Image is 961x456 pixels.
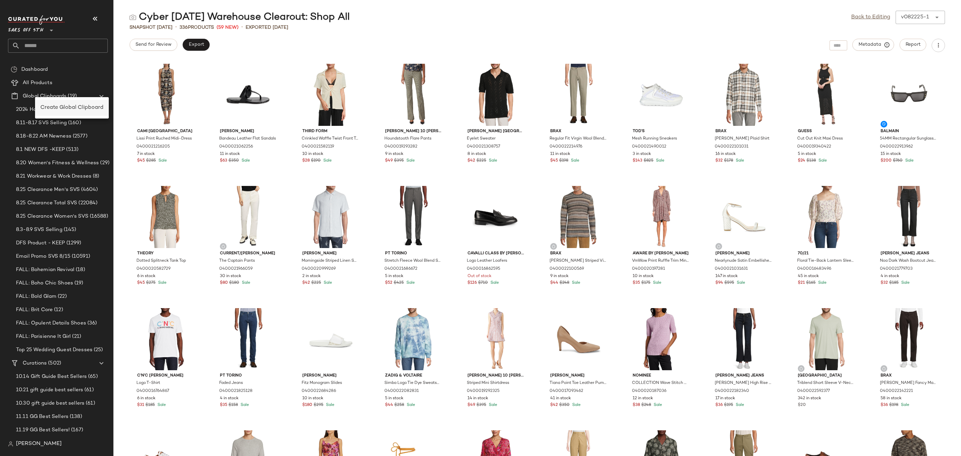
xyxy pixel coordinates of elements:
[384,258,441,264] span: Stretch Fleece Wool Blend Slim-Fit Pants
[384,136,431,142] span: Houndstooth Flare Pants
[717,244,721,248] img: svg%3e
[792,64,860,126] img: 0400019340422_BLACK
[137,273,155,279] span: 6 in stock
[550,129,607,135] span: Brax
[633,251,689,257] span: AWARE by [PERSON_NAME]
[16,400,84,407] span: 10.30 gift guide best sellers
[136,388,169,394] span: 0400016764867
[880,266,913,272] span: 0400021779703
[627,186,695,248] img: 0400020197281_SUPERPINK
[715,380,771,386] span: [PERSON_NAME] High Rise Bootcut Jeans
[385,373,442,379] span: Zadig & Voltaire
[217,24,239,31] span: (59 New)
[881,396,902,402] span: 58 in stock
[83,386,94,394] span: (61)
[904,159,914,163] span: Sale
[550,144,582,150] span: 0400022214976
[297,308,364,370] img: 0400022684286_CLEARWHITE
[798,151,816,157] span: 5 in stock
[633,373,689,379] span: Nominee
[16,199,77,207] span: 8.25 Clearance Total SVS
[467,136,496,142] span: Eyelet Sweater
[146,158,156,164] span: $285
[385,158,393,164] span: $49
[11,66,17,73] img: svg%3e
[137,396,155,402] span: 6 in stock
[792,186,860,248] img: 0400016483496
[385,402,393,408] span: $44
[875,64,943,126] img: 0400022913962_BLACK
[380,64,447,126] img: 0400019293282
[302,251,359,257] span: [PERSON_NAME]
[219,388,253,394] span: 0400021825128
[220,273,241,279] span: 30 in stock
[220,158,227,164] span: $63
[545,64,612,126] img: 0400022214976_BEIGE
[157,281,167,285] span: Sale
[137,280,145,286] span: $45
[220,280,228,286] span: $80
[135,42,172,47] span: Send for Review
[21,66,48,73] span: Dashboard
[550,158,558,164] span: $45
[219,258,255,264] span: The Captain Pants
[901,13,929,21] div: v082225-1
[136,144,170,150] span: 0400021216205
[467,144,500,150] span: 0400021308757
[881,273,899,279] span: 4 in stock
[817,281,827,285] span: Sale
[16,213,88,220] span: 8.25 Clearance Women's SVS
[16,373,87,381] span: 10.14 Gift Guide Best Sellers
[23,79,52,87] span: All Products
[71,333,81,340] span: (21)
[881,158,892,164] span: $200
[467,280,477,286] span: $126
[215,186,282,248] img: 0400021966059_BISCUIT
[188,42,204,47] span: Export
[302,136,358,142] span: Crinkled Waffle Twist Front Top
[16,186,80,194] span: 8.25 Clearance Men's SVS
[302,129,359,135] span: Third Form
[311,158,321,164] span: $190
[16,346,92,354] span: Top 25 Wedding Guest Dresses
[550,380,606,386] span: Tiana Point Toe Leather Pumps
[552,244,556,248] img: svg%3e
[467,402,475,408] span: $49
[246,24,288,31] p: Exported [DATE]
[724,158,733,164] span: $178
[394,280,404,286] span: $425
[627,308,695,370] img: 0400020187036_PURPLE
[880,258,937,264] span: Noa Dark Wash Bootcut Jeans
[641,280,650,286] span: $175
[229,402,238,408] span: $158
[220,402,227,408] span: $35
[132,64,199,126] img: 0400021216205_KALEIDOSCOPE
[798,158,805,164] span: $24
[241,281,250,285] span: Sale
[175,23,177,31] span: •
[137,151,155,157] span: 7 in stock
[550,136,606,142] span: Regular Fit Virgin Wool Blend Dress Pants
[384,266,417,272] span: 0400021686672
[797,136,843,142] span: Cut Out Knit Maxi Dress
[467,396,488,402] span: 14 in stock
[67,119,81,127] span: (160)
[394,158,404,164] span: $395
[297,64,364,126] img: 0400021582119_CREAM
[16,106,88,113] span: 2024 Holiday GG Best Sellers
[655,159,664,163] span: Sale
[797,380,854,386] span: Triblend Short Sleeve V-Neck T-Shirt
[715,129,772,135] span: Brax
[797,258,854,264] span: Floral Tie-Back Lantern Sleeve Top
[86,319,97,327] span: (36)
[875,308,943,370] img: 0400022142221_CIGAR
[302,396,323,402] span: 10 in stock
[137,129,194,135] span: Cami [GEOGRAPHIC_DATA]
[792,308,860,370] img: 0400022592377_FOILAGE
[467,151,486,157] span: 8 in stock
[550,258,606,264] span: [PERSON_NAME] Striped Virgin Wool Blend Sweater
[633,158,642,164] span: $143
[73,279,83,287] span: (19)
[734,159,744,163] span: Sale
[550,373,607,379] span: [PERSON_NAME]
